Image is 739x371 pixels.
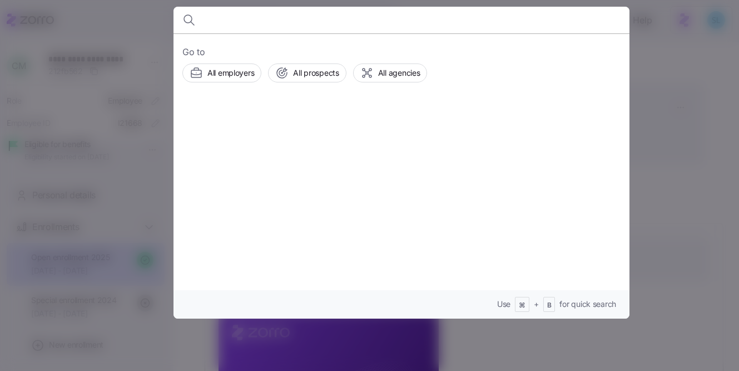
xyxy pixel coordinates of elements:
[268,64,346,82] button: All prospects
[182,45,621,59] span: Go to
[182,64,261,82] button: All employers
[378,67,420,79] span: All agencies
[534,299,539,310] span: +
[519,301,525,310] span: ⌘
[293,67,339,79] span: All prospects
[559,299,616,310] span: for quick search
[547,301,552,310] span: B
[353,64,428,82] button: All agencies
[207,67,254,79] span: All employers
[497,299,510,310] span: Use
